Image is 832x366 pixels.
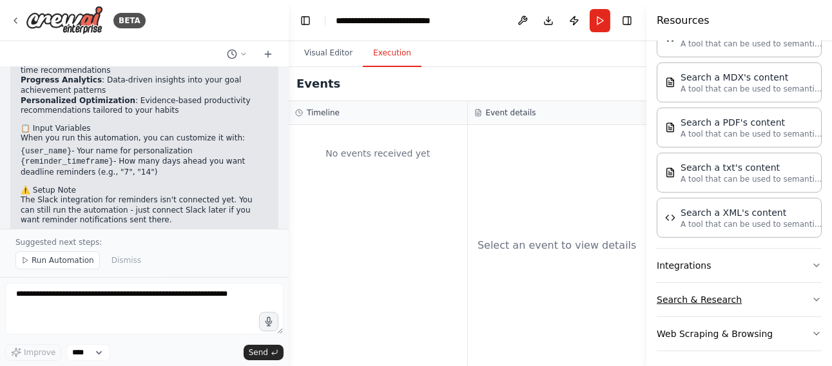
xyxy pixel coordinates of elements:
button: Click to speak your automation idea [259,312,278,331]
button: Web Scraping & Browsing [657,317,822,351]
img: MDXSearchTool [665,77,675,88]
button: Start a new chat [258,46,278,62]
p: A tool that can be used to semantic search a query from a txt's content. [681,174,822,184]
strong: Personalized Optimization [21,96,135,105]
button: Search & Research [657,283,822,316]
nav: breadcrumb [336,14,461,27]
p: When you run this automation, you can customize it with: [21,133,268,144]
div: Search a txt's content [681,161,822,174]
span: Run Automation [32,255,94,265]
button: Hide right sidebar [618,12,636,30]
p: Suggested next steps: [15,237,273,247]
code: {user_name} [21,147,72,156]
code: {reminder_timeframe} [21,157,113,166]
span: Dismiss [111,255,141,265]
div: BETA [113,13,146,28]
h2: 📋 Input Variables [21,124,268,134]
div: No events received yet [295,131,461,175]
span: Improve [24,347,55,358]
li: - How many days ahead you want deadline reminders (e.g., "7", "14") [21,157,268,177]
p: The Slack integration for reminders isn't connected yet. You can still run the automation - just ... [21,195,268,226]
h2: Events [296,75,340,93]
button: Run Automation [15,251,100,269]
img: Logo [26,6,103,35]
p: A tool that can be used to semantic search a query from a JSON's content. [681,39,822,49]
span: Send [249,347,268,358]
h3: Event details [486,108,536,118]
p: A tool that can be used to semantic search a query from a PDF's content. [681,129,822,139]
button: Integrations [657,249,822,282]
img: PDFSearchTool [665,122,675,133]
div: Search a XML's content [681,206,822,219]
button: Hide left sidebar [296,12,314,30]
button: Visual Editor [294,40,363,67]
strong: Progress Analytics [21,75,102,84]
button: Send [244,345,284,360]
img: XMLSearchTool [665,213,675,223]
li: - Your name for personalization [21,146,268,157]
button: Improve [5,344,61,361]
div: Select an event to view details [478,238,637,253]
img: TXTSearchTool [665,168,675,178]
div: Search a MDX's content [681,71,822,84]
div: Search a PDF's content [681,116,822,129]
li: : Data-driven insights into your goal achievement patterns [21,75,268,95]
li: : Evidence-based productivity recommendations tailored to your habits [21,96,268,116]
h3: Timeline [307,108,340,118]
h4: Resources [657,13,710,28]
p: A tool that can be used to semantic search a query from a MDX's content. [681,84,822,94]
p: A tool that can be used to semantic search a query from a XML's content. [681,219,822,229]
button: Execution [363,40,421,67]
h2: ⚠️ Setup Note [21,186,268,196]
button: Dismiss [105,251,148,269]
button: Switch to previous chat [222,46,253,62]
